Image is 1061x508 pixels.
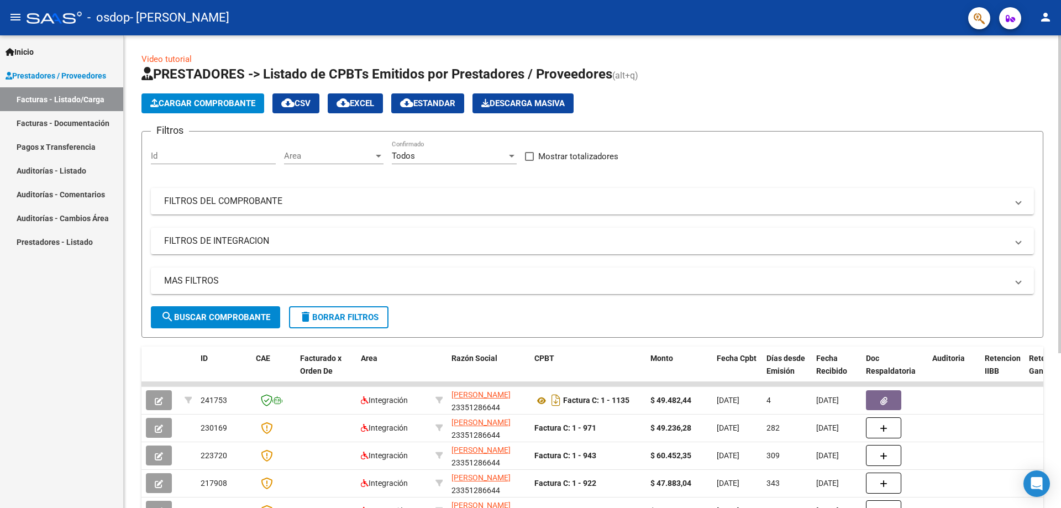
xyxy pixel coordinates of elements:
[151,228,1034,254] mat-expansion-panel-header: FILTROS DE INTEGRACION
[766,451,780,460] span: 309
[816,423,839,432] span: [DATE]
[816,451,839,460] span: [DATE]
[451,446,511,454] span: [PERSON_NAME]
[447,347,530,395] datatable-header-cell: Razón Social
[766,396,771,405] span: 4
[251,347,296,395] datatable-header-cell: CAE
[196,347,251,395] datatable-header-cell: ID
[538,150,618,163] span: Mostrar totalizadores
[337,96,350,109] mat-icon: cloud_download
[361,354,377,363] span: Area
[151,268,1034,294] mat-expansion-panel-header: MAS FILTROS
[1023,470,1050,497] div: Open Intercom Messenger
[392,151,415,161] span: Todos
[451,389,526,412] div: 23351286644
[563,396,629,405] strong: Factura C: 1 - 1135
[612,70,638,81] span: (alt+q)
[164,275,1007,287] mat-panel-title: MAS FILTROS
[256,354,270,363] span: CAE
[391,93,464,113] button: Estandar
[650,423,691,432] strong: $ 49.236,28
[717,479,739,488] span: [DATE]
[766,354,805,375] span: Días desde Emisión
[717,451,739,460] span: [DATE]
[164,195,1007,207] mat-panel-title: FILTROS DEL COMPROBANTE
[296,347,356,395] datatable-header-cell: Facturado x Orden De
[141,66,612,82] span: PRESTADORES -> Listado de CPBTs Emitidos por Prestadores / Proveedores
[87,6,130,30] span: - osdop
[472,93,574,113] button: Descarga Masiva
[766,479,780,488] span: 343
[141,54,192,64] a: Video tutorial
[201,423,227,432] span: 230169
[201,479,227,488] span: 217908
[299,312,379,322] span: Borrar Filtros
[451,354,497,363] span: Razón Social
[650,479,691,488] strong: $ 47.883,04
[481,98,565,108] span: Descarga Masiva
[150,98,255,108] span: Cargar Comprobante
[6,46,34,58] span: Inicio
[932,354,965,363] span: Auditoria
[281,98,311,108] span: CSV
[712,347,762,395] datatable-header-cell: Fecha Cpbt
[151,306,280,328] button: Buscar Comprobante
[130,6,229,30] span: - [PERSON_NAME]
[812,347,862,395] datatable-header-cell: Fecha Recibido
[300,354,342,375] span: Facturado x Orden De
[451,472,526,495] div: 23351286644
[361,423,408,432] span: Integración
[289,306,388,328] button: Borrar Filtros
[201,354,208,363] span: ID
[762,347,812,395] datatable-header-cell: Días desde Emisión
[816,479,839,488] span: [DATE]
[281,96,295,109] mat-icon: cloud_download
[472,93,574,113] app-download-masive: Descarga masiva de comprobantes (adjuntos)
[361,451,408,460] span: Integración
[650,451,691,460] strong: $ 60.452,35
[985,354,1021,375] span: Retencion IIBB
[717,354,757,363] span: Fecha Cpbt
[201,396,227,405] span: 241753
[328,93,383,113] button: EXCEL
[534,479,596,488] strong: Factura C: 1 - 922
[816,396,839,405] span: [DATE]
[299,310,312,323] mat-icon: delete
[650,396,691,405] strong: $ 49.482,44
[980,347,1025,395] datatable-header-cell: Retencion IIBB
[928,347,980,395] datatable-header-cell: Auditoria
[646,347,712,395] datatable-header-cell: Monto
[862,347,928,395] datatable-header-cell: Doc Respaldatoria
[766,423,780,432] span: 282
[534,423,596,432] strong: Factura C: 1 - 971
[451,390,511,399] span: [PERSON_NAME]
[361,479,408,488] span: Integración
[717,423,739,432] span: [DATE]
[534,354,554,363] span: CPBT
[284,151,374,161] span: Area
[356,347,431,395] datatable-header-cell: Area
[816,354,847,375] span: Fecha Recibido
[534,451,596,460] strong: Factura C: 1 - 943
[161,310,174,323] mat-icon: search
[272,93,319,113] button: CSV
[866,354,916,375] span: Doc Respaldatoria
[161,312,270,322] span: Buscar Comprobante
[9,11,22,24] mat-icon: menu
[451,473,511,482] span: [PERSON_NAME]
[549,391,563,409] i: Descargar documento
[650,354,673,363] span: Monto
[141,93,264,113] button: Cargar Comprobante
[164,235,1007,247] mat-panel-title: FILTROS DE INTEGRACION
[451,416,526,439] div: 23351286644
[201,451,227,460] span: 223720
[337,98,374,108] span: EXCEL
[1039,11,1052,24] mat-icon: person
[361,396,408,405] span: Integración
[151,123,189,138] h3: Filtros
[717,396,739,405] span: [DATE]
[530,347,646,395] datatable-header-cell: CPBT
[451,444,526,467] div: 23351286644
[151,188,1034,214] mat-expansion-panel-header: FILTROS DEL COMPROBANTE
[451,418,511,427] span: [PERSON_NAME]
